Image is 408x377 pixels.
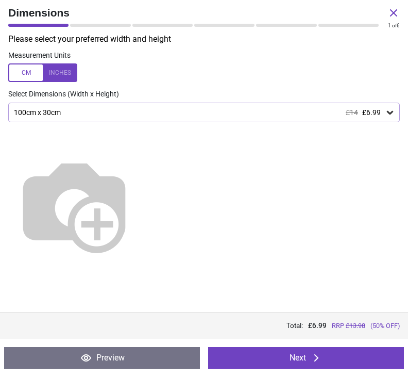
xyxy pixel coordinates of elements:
[346,322,365,330] span: £ 13.98
[208,347,404,369] button: Next
[8,5,387,20] span: Dimensions
[388,23,391,28] span: 1
[8,321,400,331] div: Total:
[13,108,385,117] div: 100cm x 30cm
[4,347,200,369] button: Preview
[346,108,358,117] span: £14
[312,321,327,330] span: 6.99
[388,22,400,29] div: of 6
[8,34,408,45] p: Please select your preferred width and height
[370,321,400,331] span: (50% OFF)
[362,108,381,117] span: £6.99
[8,51,71,61] label: Measurement Units
[8,139,140,271] img: Helper for size comparison
[332,321,365,331] span: RRP
[308,321,327,331] span: £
